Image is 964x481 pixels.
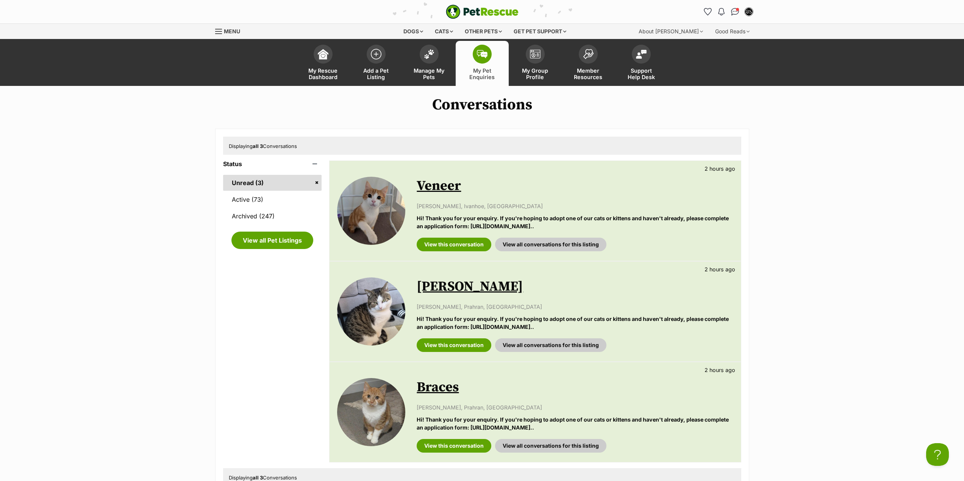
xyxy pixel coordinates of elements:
button: Notifications [716,6,728,18]
a: Conversations [729,6,741,18]
span: My Group Profile [518,67,552,80]
p: Hi! Thank you for your enquiry. If you're hoping to adopt one of our cats or kittens and haven't ... [417,214,733,230]
div: Good Reads [710,24,755,39]
p: 2 hours ago [705,165,735,173]
a: My Rescue Dashboard [297,41,350,86]
img: pet-enquiries-icon-7e3ad2cf08bfb03b45e93fb7055b45f3efa6380592205ae92323e6603595dc1f.svg [477,50,487,58]
span: Menu [224,28,240,34]
img: Veneer [337,177,405,245]
header: Status [223,160,322,167]
img: chat-41dd97257d64d25036548639549fe6c8038ab92f7586957e7f3b1b290dea8141.svg [731,8,739,16]
p: [PERSON_NAME], Ivanhoe, [GEOGRAPHIC_DATA] [417,202,733,210]
a: PetRescue [446,5,519,19]
a: [PERSON_NAME] [417,278,523,295]
a: Menu [215,24,245,37]
span: Member Resources [571,67,605,80]
img: add-pet-listing-icon-0afa8454b4691262ce3f59096e99ab1cd57d4a30225e0717b998d2c9b9846f56.svg [371,49,381,59]
span: My Pet Enquiries [465,67,499,80]
img: notifications-46538b983faf8c2785f20acdc204bb7945ddae34d4c08c2a6579f10ce5e182be.svg [718,8,724,16]
span: Support Help Desk [624,67,658,80]
p: 2 hours ago [705,265,735,273]
span: Manage My Pets [412,67,446,80]
span: Displaying Conversations [229,475,297,481]
div: Other pets [459,24,507,39]
a: View this conversation [417,439,491,453]
p: [PERSON_NAME], Prahran, [GEOGRAPHIC_DATA] [417,403,733,411]
img: Braces [337,378,405,446]
a: Support Help Desk [615,41,668,86]
a: View this conversation [417,338,491,352]
a: Add a Pet Listing [350,41,403,86]
span: My Rescue Dashboard [306,67,340,80]
img: group-profile-icon-3fa3cf56718a62981997c0bc7e787c4b2cf8bcc04b72c1350f741eb67cf2f40e.svg [530,50,541,59]
ul: Account quick links [702,6,755,18]
a: Favourites [702,6,714,18]
a: Veneer [417,177,461,195]
a: Active (73) [223,191,322,207]
p: Hi! Thank you for your enquiry. If you're hoping to adopt one of our cats or kittens and haven't ... [417,416,733,432]
a: View all Pet Listings [231,232,313,249]
img: logo-e224e6f780fb5917bec1dbf3a21bbac754714ae5b6737aabdf751b685950b380.svg [446,5,519,19]
a: Member Resources [562,41,615,86]
a: View all conversations for this listing [495,439,606,453]
div: About [PERSON_NAME] [633,24,708,39]
iframe: Help Scout Beacon - Open [926,443,949,466]
img: dashboard-icon-eb2f2d2d3e046f16d808141f083e7271f6b2e854fb5c12c21221c1fb7104beca.svg [318,49,328,59]
p: Hi! Thank you for your enquiry. If you're hoping to adopt one of our cats or kittens and haven't ... [417,315,733,331]
img: Fred [337,277,405,346]
p: 2 hours ago [705,366,735,374]
span: Add a Pet Listing [359,67,393,80]
a: View all conversations for this listing [495,238,606,251]
a: Unread (3) [223,175,322,191]
strong: all 3 [253,143,263,149]
a: Manage My Pets [403,41,456,86]
a: View this conversation [417,238,491,251]
div: Get pet support [508,24,572,39]
a: My Pet Enquiries [456,41,509,86]
a: Archived (247) [223,208,322,224]
img: manage-my-pets-icon-02211641906a0b7f246fdf0571729dbe1e7629f14944591b6c1af311fb30b64b.svg [424,49,434,59]
a: View all conversations for this listing [495,338,606,352]
a: Braces [417,379,459,396]
img: member-resources-icon-8e73f808a243e03378d46382f2149f9095a855e16c252ad45f914b54edf8863c.svg [583,49,594,59]
div: Cats [430,24,458,39]
a: My Group Profile [509,41,562,86]
img: help-desk-icon-fdf02630f3aa405de69fd3d07c3f3aa587a6932b1a1747fa1d2bba05be0121f9.svg [636,50,647,59]
div: Dogs [398,24,428,39]
strong: all 3 [253,475,263,481]
p: [PERSON_NAME], Prahran, [GEOGRAPHIC_DATA] [417,303,733,311]
button: My account [743,6,755,18]
span: Displaying Conversations [229,143,297,149]
img: Sugar and Spice Cat Rescue profile pic [745,8,753,16]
